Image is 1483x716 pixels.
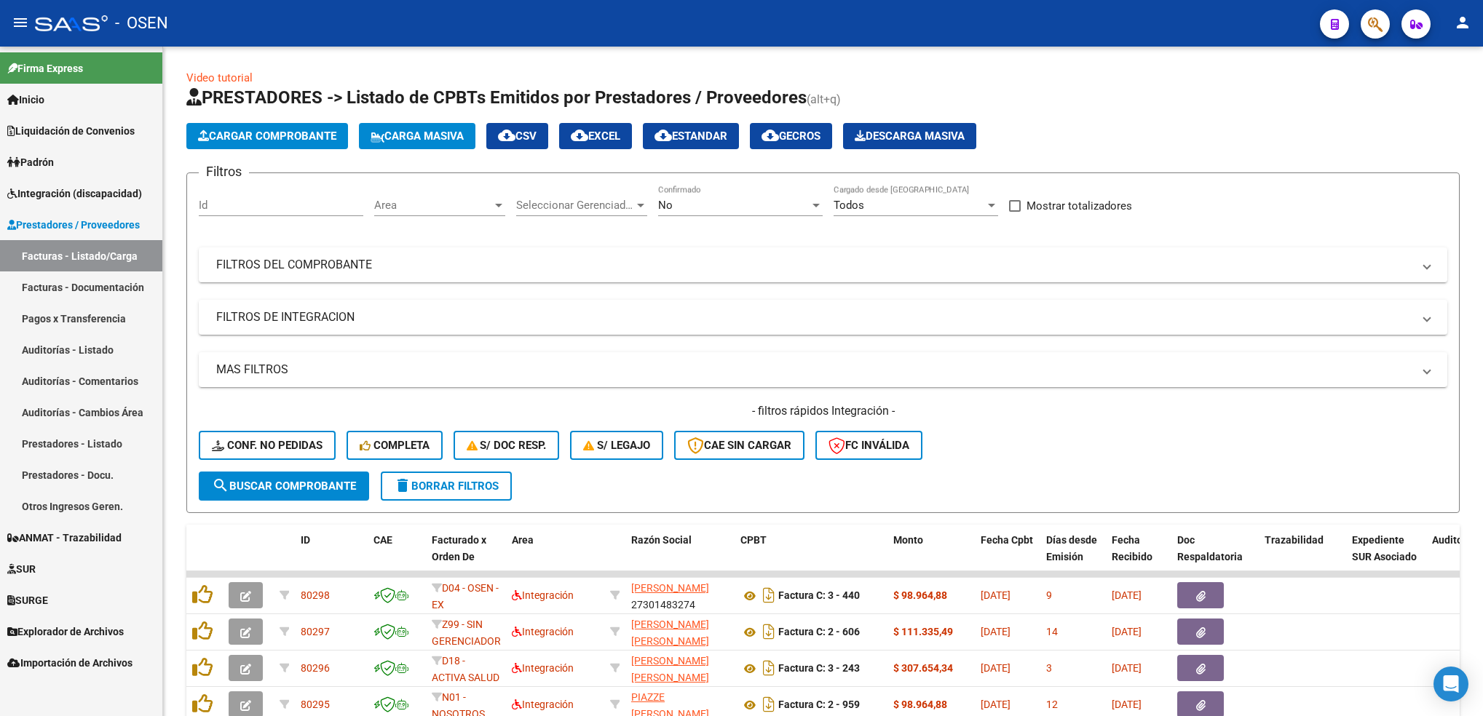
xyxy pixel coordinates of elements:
[199,247,1447,282] mat-expansion-panel-header: FILTROS DEL COMPROBANTE
[759,693,778,716] i: Descargar documento
[778,626,860,638] strong: Factura C: 2 - 606
[778,590,860,602] strong: Factura C: 3 - 440
[7,123,135,139] span: Liquidación de Convenios
[778,663,860,675] strong: Factura C: 3 - 243
[631,534,692,546] span: Razón Social
[1177,534,1243,562] span: Doc Respaldatoria
[7,624,124,640] span: Explorador de Archivos
[571,130,620,143] span: EXCEL
[631,655,709,683] span: [PERSON_NAME] [PERSON_NAME]
[7,530,122,546] span: ANMAT - Trazabilidad
[655,127,672,144] mat-icon: cloud_download
[7,186,142,202] span: Integración (discapacidad)
[301,699,330,710] span: 80295
[843,123,976,149] button: Descarga Masiva
[981,699,1011,710] span: [DATE]
[301,534,310,546] span: ID
[7,60,83,76] span: Firma Express
[1112,626,1142,637] span: [DATE]
[7,154,54,170] span: Padrón
[631,653,729,683] div: 27278185325
[512,699,574,710] span: Integración
[394,480,499,493] span: Borrar Filtros
[1112,662,1142,674] span: [DATE]
[498,127,515,144] mat-icon: cloud_download
[1046,626,1058,637] span: 14
[374,199,492,212] span: Area
[186,123,348,149] button: Cargar Comprobante
[759,620,778,643] i: Descargar documento
[512,589,574,601] span: Integración
[368,525,426,589] datatable-header-cell: CAE
[1171,525,1259,589] datatable-header-cell: Doc Respaldatoria
[975,525,1040,589] datatable-header-cell: Fecha Cpbt
[198,130,336,143] span: Cargar Comprobante
[301,662,330,674] span: 80296
[855,130,965,143] span: Descarga Masiva
[735,525,887,589] datatable-header-cell: CPBT
[199,403,1447,419] h4: - filtros rápidos Integración -
[512,626,574,637] span: Integración
[834,199,864,212] span: Todos
[740,534,767,546] span: CPBT
[762,130,820,143] span: Gecros
[216,309,1412,325] mat-panel-title: FILTROS DE INTEGRACION
[1046,699,1058,710] span: 12
[486,123,548,149] button: CSV
[674,431,804,460] button: CAE SIN CARGAR
[981,589,1011,601] span: [DATE]
[893,662,953,674] strong: $ 307.654,34
[432,582,510,627] span: D04 - OSEN - EX [PERSON_NAME]
[506,525,604,589] datatable-header-cell: Area
[512,534,534,546] span: Area
[498,130,537,143] span: CSV
[625,525,735,589] datatable-header-cell: Razón Social
[115,7,168,39] span: - OSEN
[1027,197,1132,215] span: Mostrar totalizadores
[454,431,560,460] button: S/ Doc Resp.
[1265,534,1324,546] span: Trazabilidad
[199,352,1447,387] mat-expansion-panel-header: MAS FILTROS
[570,431,663,460] button: S/ legajo
[750,123,832,149] button: Gecros
[1433,667,1468,701] div: Open Intercom Messenger
[212,439,323,452] span: Conf. no pedidas
[1432,534,1475,546] span: Auditoria
[7,655,133,671] span: Importación de Archivos
[631,618,709,647] span: [PERSON_NAME] [PERSON_NAME]
[843,123,976,149] app-download-masive: Descarga masiva de comprobantes (adjuntos)
[687,439,791,452] span: CAE SIN CARGAR
[7,217,140,233] span: Prestadores / Proveedores
[981,626,1011,637] span: [DATE]
[1112,534,1152,562] span: Fecha Recibido
[381,472,512,501] button: Borrar Filtros
[212,477,229,494] mat-icon: search
[432,618,501,647] span: Z99 - SIN GERENCIADOR
[981,534,1033,546] span: Fecha Cpbt
[1352,534,1417,562] span: Expediente SUR Asociado
[583,439,650,452] span: S/ legajo
[186,71,253,84] a: Video tutorial
[643,123,739,149] button: Estandar
[359,123,475,149] button: Carga Masiva
[301,626,330,637] span: 80297
[199,162,249,182] h3: Filtros
[360,439,430,452] span: Completa
[212,480,356,493] span: Buscar Comprobante
[631,580,729,610] div: 27301483274
[893,699,947,710] strong: $ 98.964,88
[7,92,44,108] span: Inicio
[887,525,975,589] datatable-header-cell: Monto
[432,534,486,562] span: Facturado x Orden De
[186,87,807,108] span: PRESTADORES -> Listado de CPBTs Emitidos por Prestadores / Proveedores
[371,130,464,143] span: Carga Masiva
[1259,525,1346,589] datatable-header-cell: Trazabilidad
[571,127,588,144] mat-icon: cloud_download
[1040,525,1106,589] datatable-header-cell: Días desde Emisión
[778,699,860,711] strong: Factura C: 2 - 959
[981,662,1011,674] span: [DATE]
[759,656,778,680] i: Descargar documento
[815,431,922,460] button: FC Inválida
[199,472,369,501] button: Buscar Comprobante
[631,582,709,594] span: [PERSON_NAME]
